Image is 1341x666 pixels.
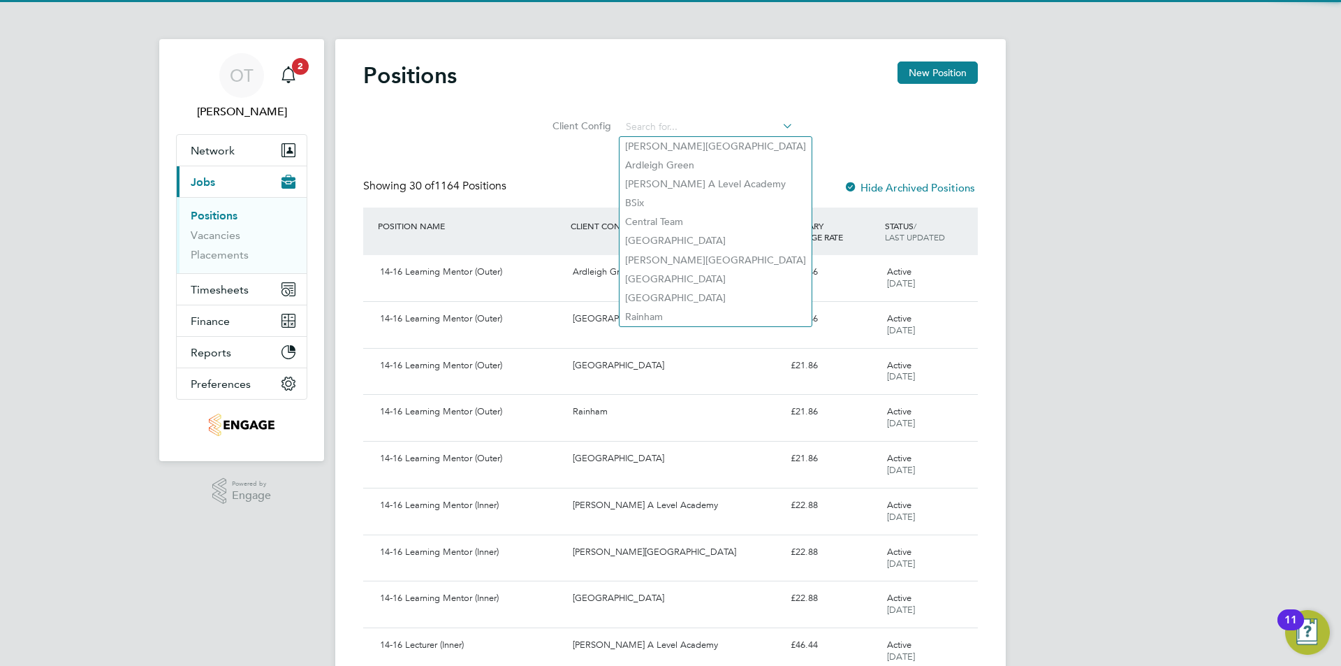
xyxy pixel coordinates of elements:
div: [GEOGRAPHIC_DATA] [567,354,784,377]
button: Network [177,135,307,166]
span: Oli Thomas [176,103,307,120]
div: Showing [363,179,509,194]
span: 30 of [409,179,434,193]
div: £22.88 [785,494,881,517]
div: £21.86 [785,261,881,284]
a: Vacancies [191,229,240,242]
span: [DATE] [887,370,915,382]
li: [GEOGRAPHIC_DATA] [620,231,812,250]
div: [PERSON_NAME][GEOGRAPHIC_DATA] [567,541,784,564]
div: 14-16 Learning Mentor (Inner) [374,587,567,610]
div: POSITION NAME [374,213,567,238]
div: 14-16 Learning Mentor (Outer) [374,261,567,284]
span: Timesheets [191,283,249,296]
span: Active [887,452,911,464]
div: £46.44 [785,634,881,657]
a: OT[PERSON_NAME] [176,53,307,120]
span: Active [887,639,911,651]
span: Finance [191,314,230,328]
div: [GEOGRAPHIC_DATA] [567,307,784,331]
div: 14-16 Learning Mentor (Outer) [374,354,567,377]
span: [DATE] [887,511,915,523]
span: Network [191,144,235,157]
span: Preferences [191,377,251,391]
span: Active [887,592,911,604]
span: [DATE] [887,417,915,429]
label: Hide Archived Positions [844,181,975,194]
button: Reports [177,337,307,368]
div: £21.86 [785,447,881,470]
button: Jobs [177,166,307,197]
div: 11 [1284,620,1297,638]
li: [PERSON_NAME][GEOGRAPHIC_DATA] [620,251,812,270]
div: PRIMARY CHARGE RATE [785,213,881,249]
h2: Positions [363,61,457,89]
div: 14-16 Lecturer (Inner) [374,634,567,657]
li: [GEOGRAPHIC_DATA] [620,289,812,307]
nav: Main navigation [159,39,324,461]
div: 14-16 Learning Mentor (Inner) [374,494,567,517]
div: Rainham [567,400,784,424]
li: Rainham [620,307,812,326]
div: £21.86 [785,307,881,331]
span: 2 [292,58,309,75]
div: STATUS [881,213,978,249]
div: Ardleigh Green [567,261,784,284]
div: £21.86 [785,400,881,424]
span: [DATE] [887,651,915,663]
button: Preferences [177,368,307,399]
div: CLIENT CONFIG [567,213,784,238]
input: Search for... [621,117,793,137]
span: [DATE] [887,604,915,616]
button: New Position [897,61,978,84]
div: 14-16 Learning Mentor (Outer) [374,400,567,424]
li: [GEOGRAPHIC_DATA] [620,270,812,289]
img: jambo-logo-retina.png [209,414,274,436]
li: [PERSON_NAME] A Level Academy [620,175,812,194]
div: £22.88 [785,587,881,610]
li: Ardleigh Green [620,156,812,175]
span: Active [887,405,911,417]
li: BSix [620,194,812,212]
span: Jobs [191,175,215,189]
span: [DATE] [887,324,915,336]
div: [GEOGRAPHIC_DATA] [567,587,784,610]
a: Placements [191,248,249,261]
span: [DATE] [887,464,915,476]
div: 14-16 Learning Mentor (Outer) [374,447,567,470]
span: [DATE] [887,558,915,570]
span: 1164 Positions [409,179,506,193]
a: Positions [191,209,237,222]
button: Timesheets [177,274,307,305]
div: 14-16 Learning Mentor (Outer) [374,307,567,331]
div: [GEOGRAPHIC_DATA] [567,447,784,470]
span: Active [887,499,911,511]
button: Finance [177,305,307,336]
label: Client Config [548,120,611,132]
div: [PERSON_NAME] A Level Academy [567,634,784,657]
span: Engage [232,490,271,502]
div: £22.88 [785,541,881,564]
span: Active [887,312,911,324]
span: Active [887,359,911,371]
div: £21.86 [785,354,881,377]
a: Go to home page [176,414,307,436]
li: [PERSON_NAME][GEOGRAPHIC_DATA] [620,137,812,156]
li: Central Team [620,212,812,231]
button: Open Resource Center, 11 new notifications [1285,610,1330,655]
div: [PERSON_NAME] A Level Academy [567,494,784,517]
span: Active [887,546,911,558]
span: / [914,220,916,231]
span: Reports [191,346,231,359]
span: LAST UPDATED [885,231,945,242]
span: Active [887,266,911,277]
div: 14-16 Learning Mentor (Inner) [374,541,567,564]
div: Jobs [177,197,307,273]
a: Powered byEngage [212,478,272,505]
a: 2 [274,53,302,98]
span: [DATE] [887,277,915,289]
span: OT [230,66,254,85]
span: Powered by [232,478,271,490]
